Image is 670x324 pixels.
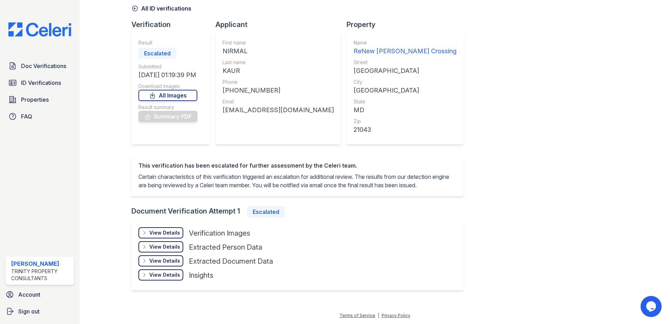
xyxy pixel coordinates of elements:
a: Name ReNew [PERSON_NAME] Crossing [354,39,457,56]
div: | [378,313,379,318]
div: [PERSON_NAME] [11,259,71,268]
div: [EMAIL_ADDRESS][DOMAIN_NAME] [223,105,334,115]
div: NIRMAL [223,46,334,56]
div: [PHONE_NUMBER] [223,86,334,95]
span: FAQ [21,112,32,121]
span: Doc Verifications [21,62,66,70]
div: Property [347,20,469,29]
div: Zip [354,118,457,125]
div: Phone [223,79,334,86]
div: [GEOGRAPHIC_DATA] [354,86,457,95]
div: [DATE] 01:19:39 PM [138,70,197,80]
div: View Details [149,271,180,278]
div: Last name [223,59,334,66]
div: Extracted Document Data [189,256,273,266]
div: MD [354,105,457,115]
div: View Details [149,257,180,264]
div: Insights [189,270,213,280]
img: CE_Logo_Blue-a8612792a0a2168367f1c8372b55b34899dd931a85d93a1a3d3e32e68fde9ad4.png [3,22,77,36]
a: FAQ [6,109,74,123]
div: Applicant [216,20,347,29]
span: Properties [21,95,49,104]
div: 21043 [354,125,457,135]
div: ReNew [PERSON_NAME] Crossing [354,46,457,56]
a: Doc Verifications [6,59,74,73]
div: Street [354,59,457,66]
div: Extracted Person Data [189,242,262,252]
span: ID Verifications [21,79,61,87]
span: Sign out [18,307,40,316]
div: Submitted [138,63,197,70]
div: View Details [149,243,180,250]
div: Escalated [138,48,176,59]
a: Sign out [3,304,77,318]
div: Result summary [138,104,197,111]
div: Verification Images [189,228,250,238]
div: Download Images [138,83,197,90]
a: All Images [138,90,197,101]
div: Result [138,39,197,46]
div: KAUR [223,66,334,76]
span: Account [18,290,40,299]
div: Verification [131,20,216,29]
div: Document Verification Attempt 1 [131,206,469,217]
a: Account [3,288,77,302]
div: City [354,79,457,86]
div: Name [354,39,457,46]
div: State [354,98,457,105]
a: Privacy Policy [382,313,410,318]
div: Email [223,98,334,105]
div: First name [223,39,334,46]
div: This verification has been escalated for further assessment by the Celeri team. [138,161,457,170]
div: [GEOGRAPHIC_DATA] [354,66,457,76]
a: Terms of Service [340,313,375,318]
a: ID Verifications [6,76,74,90]
div: View Details [149,229,180,236]
a: Properties [6,93,74,107]
p: Certain characteristics of this verification triggered an escalation for additional review. The r... [138,173,457,189]
div: Escalated [247,206,285,217]
a: All ID verifications [131,4,191,13]
iframe: chat widget [641,296,663,317]
div: Trinity Property Consultants [11,268,71,282]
